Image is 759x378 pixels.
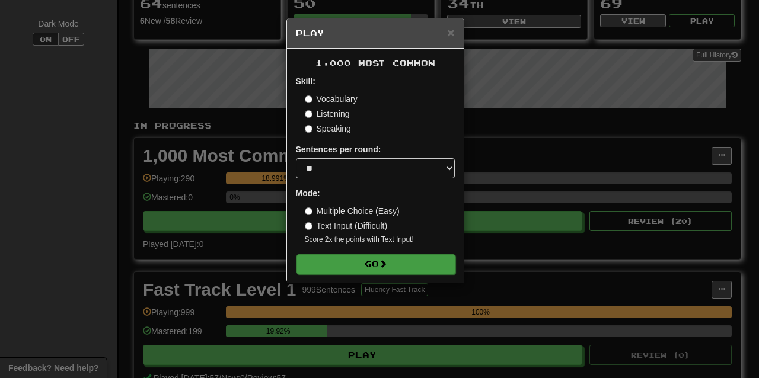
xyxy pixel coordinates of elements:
span: 1,000 Most Common [315,58,435,68]
input: Multiple Choice (Easy) [305,207,312,215]
label: Vocabulary [305,93,358,105]
button: Close [447,26,454,39]
label: Listening [305,108,350,120]
label: Multiple Choice (Easy) [305,205,400,217]
input: Speaking [305,125,312,133]
span: × [447,25,454,39]
input: Listening [305,110,312,118]
small: Score 2x the points with Text Input ! [305,235,455,245]
label: Text Input (Difficult) [305,220,388,232]
strong: Skill: [296,76,315,86]
input: Text Input (Difficult) [305,222,312,230]
label: Speaking [305,123,351,134]
button: Go [296,254,455,274]
label: Sentences per round: [296,143,381,155]
strong: Mode: [296,188,320,198]
input: Vocabulary [305,95,312,103]
h5: Play [296,27,455,39]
